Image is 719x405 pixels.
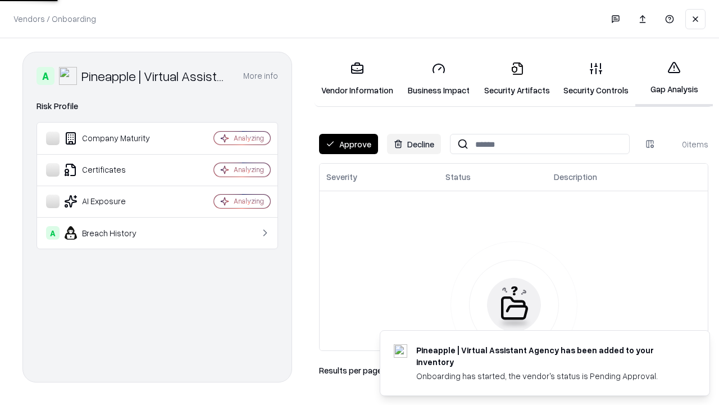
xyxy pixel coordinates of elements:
[477,53,557,105] a: Security Artifacts
[37,100,278,113] div: Risk Profile
[46,195,180,208] div: AI Exposure
[400,53,477,105] a: Business Impact
[81,67,230,85] div: Pineapple | Virtual Assistant Agency
[663,138,708,150] div: 0 items
[554,171,597,183] div: Description
[416,370,682,382] div: Onboarding has started, the vendor's status is Pending Approval.
[557,53,635,105] a: Security Controls
[326,171,357,183] div: Severity
[394,344,407,358] img: trypineapple.com
[46,132,180,145] div: Company Maturity
[635,52,713,106] a: Gap Analysis
[243,66,278,86] button: More info
[319,364,384,376] p: Results per page:
[234,165,264,174] div: Analyzing
[416,344,682,368] div: Pineapple | Virtual Assistant Agency has been added to your inventory
[445,171,471,183] div: Status
[37,67,54,85] div: A
[59,67,77,85] img: Pineapple | Virtual Assistant Agency
[234,133,264,143] div: Analyzing
[234,196,264,206] div: Analyzing
[46,226,180,240] div: Breach History
[315,53,400,105] a: Vendor Information
[387,134,441,154] button: Decline
[46,163,180,177] div: Certificates
[13,13,96,25] p: Vendors / Onboarding
[46,226,60,240] div: A
[319,134,378,154] button: Approve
